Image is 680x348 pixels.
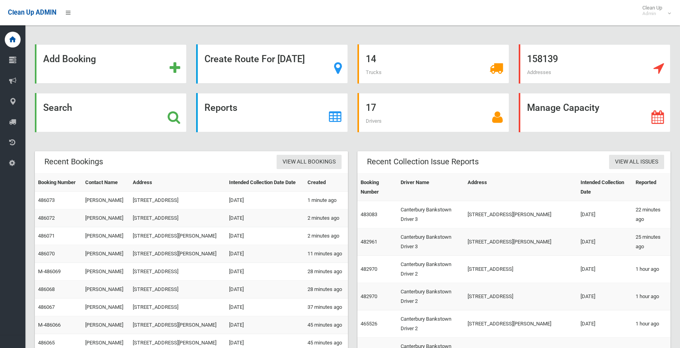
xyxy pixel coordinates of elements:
[35,44,187,84] a: Add Booking
[397,256,464,283] td: Canterbury Bankstown Driver 2
[38,340,55,346] a: 486065
[38,304,55,310] a: 486067
[196,93,348,132] a: Reports
[357,174,397,201] th: Booking Number
[130,263,226,281] td: [STREET_ADDRESS]
[519,93,670,132] a: Manage Capacity
[130,227,226,245] td: [STREET_ADDRESS][PERSON_NAME]
[397,201,464,228] td: Canterbury Bankstown Driver 3
[642,11,662,17] small: Admin
[130,281,226,299] td: [STREET_ADDRESS]
[82,174,130,192] th: Contact Name
[632,256,670,283] td: 1 hour ago
[226,281,304,299] td: [DATE]
[304,299,348,316] td: 37 minutes ago
[82,227,130,245] td: [PERSON_NAME]
[38,197,55,203] a: 486073
[226,263,304,281] td: [DATE]
[43,102,72,113] strong: Search
[130,316,226,334] td: [STREET_ADDRESS][PERSON_NAME]
[196,44,348,84] a: Create Route For [DATE]
[609,155,664,169] a: View All Issues
[366,102,376,113] strong: 17
[464,174,577,201] th: Address
[577,174,632,201] th: Intended Collection Date
[357,93,509,132] a: 17 Drivers
[632,310,670,338] td: 1 hour ago
[577,201,632,228] td: [DATE]
[577,283,632,310] td: [DATE]
[357,154,488,169] header: Recent Collection Issue Reports
[464,201,577,228] td: [STREET_ADDRESS][PERSON_NAME]
[577,310,632,338] td: [DATE]
[632,228,670,256] td: 25 minutes ago
[366,118,382,124] span: Drivers
[361,266,377,272] a: 482970
[277,155,342,169] a: View All Bookings
[361,321,377,327] a: 465526
[130,192,226,209] td: [STREET_ADDRESS]
[577,228,632,256] td: [DATE]
[304,174,348,192] th: Created
[632,201,670,228] td: 22 minutes ago
[35,93,187,132] a: Search
[464,310,577,338] td: [STREET_ADDRESS][PERSON_NAME]
[304,192,348,209] td: 1 minute ago
[632,174,670,201] th: Reported
[304,263,348,281] td: 28 minutes ago
[366,69,382,75] span: Trucks
[527,53,558,65] strong: 158139
[38,322,61,328] a: M-486066
[304,281,348,299] td: 28 minutes ago
[82,245,130,263] td: [PERSON_NAME]
[304,227,348,245] td: 2 minutes ago
[397,310,464,338] td: Canterbury Bankstown Driver 2
[366,53,376,65] strong: 14
[304,316,348,334] td: 45 minutes ago
[38,251,55,257] a: 486070
[397,228,464,256] td: Canterbury Bankstown Driver 3
[464,256,577,283] td: [STREET_ADDRESS]
[464,228,577,256] td: [STREET_ADDRESS][PERSON_NAME]
[130,299,226,316] td: [STREET_ADDRESS]
[361,211,377,217] a: 483083
[82,316,130,334] td: [PERSON_NAME]
[35,154,113,169] header: Recent Bookings
[82,209,130,227] td: [PERSON_NAME]
[226,174,304,192] th: Intended Collection Date Date
[43,53,96,65] strong: Add Booking
[204,53,305,65] strong: Create Route For [DATE]
[304,245,348,263] td: 11 minutes ago
[130,245,226,263] td: [STREET_ADDRESS][PERSON_NAME]
[226,209,304,227] td: [DATE]
[304,209,348,227] td: 2 minutes ago
[130,174,226,192] th: Address
[226,299,304,316] td: [DATE]
[82,299,130,316] td: [PERSON_NAME]
[226,316,304,334] td: [DATE]
[519,44,670,84] a: 158139 Addresses
[632,283,670,310] td: 1 hour ago
[397,283,464,310] td: Canterbury Bankstown Driver 2
[38,233,55,239] a: 486071
[38,286,55,292] a: 486068
[204,102,237,113] strong: Reports
[361,293,377,299] a: 482970
[38,215,55,221] a: 486072
[8,9,56,16] span: Clean Up ADMIN
[577,256,632,283] td: [DATE]
[464,283,577,310] td: [STREET_ADDRESS]
[35,174,82,192] th: Booking Number
[82,263,130,281] td: [PERSON_NAME]
[130,209,226,227] td: [STREET_ADDRESS]
[38,268,61,274] a: M-486069
[527,102,599,113] strong: Manage Capacity
[357,44,509,84] a: 14 Trucks
[82,192,130,209] td: [PERSON_NAME]
[397,174,464,201] th: Driver Name
[226,192,304,209] td: [DATE]
[226,227,304,245] td: [DATE]
[361,239,377,245] a: 482961
[226,245,304,263] td: [DATE]
[527,69,551,75] span: Addresses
